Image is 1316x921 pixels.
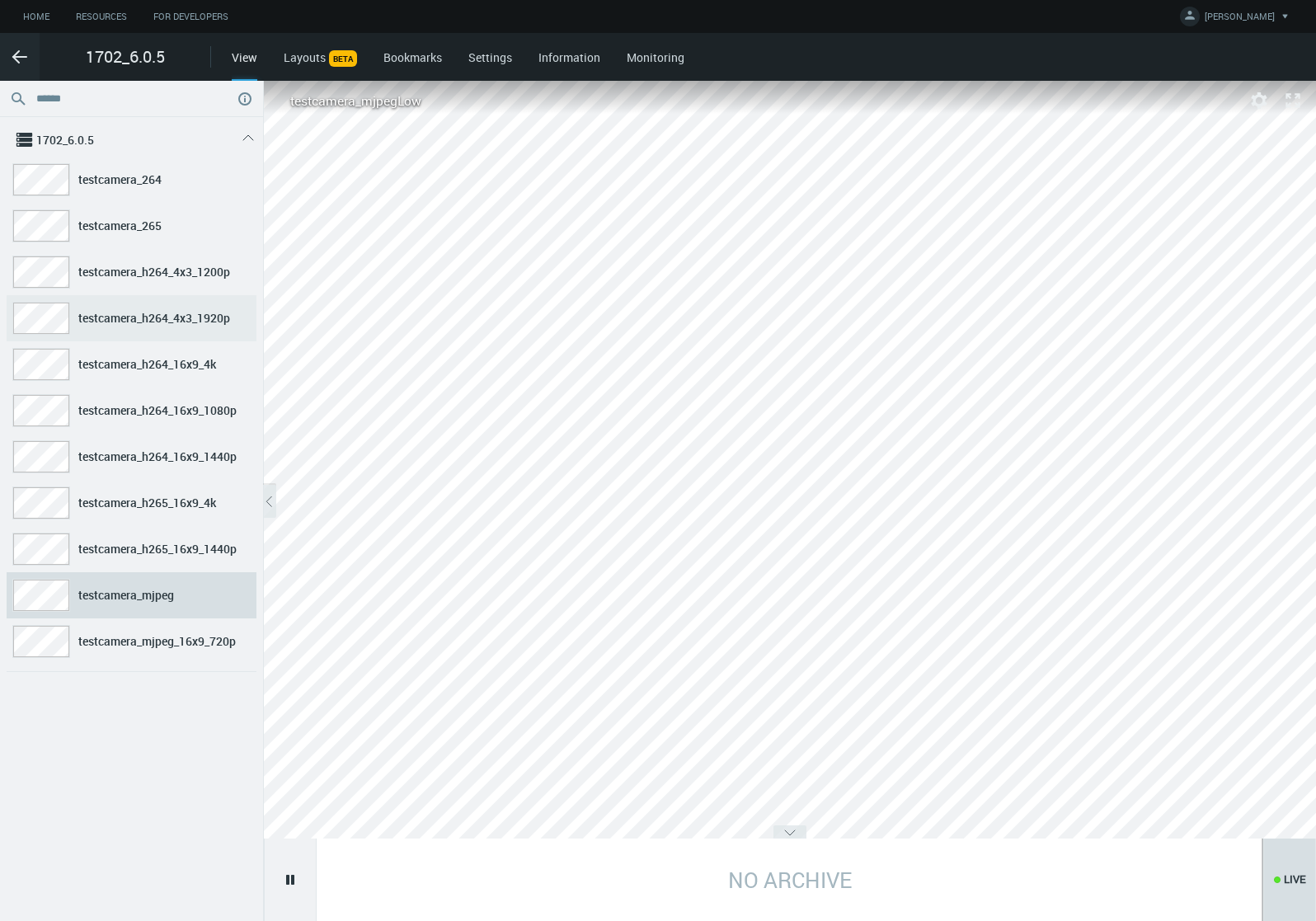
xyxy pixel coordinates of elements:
[284,87,1244,114] span: testcamera_mjpeg
[78,310,230,326] nx-search-highlight: testcamera_h264_4x3_1920p
[36,132,94,148] nx-search-highlight: 1702_6.0.5
[7,526,256,572] a: testcamera_h265_16x9_1440p
[7,249,256,295] a: testcamera_h264_4x3_1200p
[7,480,256,526] a: testcamera_h265_16x9_4k
[468,49,512,65] a: Settings
[78,449,237,464] nx-search-highlight: testcamera_h264_16x9_1440p
[538,49,600,65] a: Information
[1284,872,1306,888] span: LIVE
[1205,10,1275,29] span: [PERSON_NAME]
[728,864,852,896] span: No Archive
[10,7,63,27] a: Home
[63,7,140,27] a: Resources
[78,587,174,603] nx-search-highlight: testcamera_mjpeg
[86,45,165,69] span: 1702_6.0.5
[78,264,230,280] nx-search-highlight: testcamera_h264_4x3_1200p
[284,49,357,65] a: LayoutsBETA
[78,172,162,187] nx-search-highlight: testcamera_264
[78,633,236,649] nx-search-highlight: testcamera_mjpeg_16x9_720p
[7,295,256,341] a: testcamera_h264_4x3_1920p
[7,124,256,157] div: 172.20.55.183
[627,49,684,65] a: Monitoring
[7,572,256,618] a: testcamera_mjpeg
[78,218,162,233] nx-search-highlight: testcamera_265
[78,541,237,557] nx-search-highlight: testcamera_h265_16x9_1440p
[7,341,256,388] a: testcamera_h264_16x9_4k
[397,92,421,110] span: Low
[7,203,256,249] a: testcamera_265
[78,402,237,418] nx-search-highlight: testcamera_h264_16x9_1080p
[232,49,257,81] div: View
[7,618,256,665] a: testcamera_mjpeg_16x9_720p
[7,388,256,434] a: testcamera_h264_16x9_1080p
[329,50,357,67] span: BETA
[140,7,242,27] a: For Developers
[7,434,256,480] a: testcamera_h264_16x9_1440p
[78,495,216,510] nx-search-highlight: testcamera_h265_16x9_4k
[7,157,256,203] a: testcamera_264
[383,49,442,65] a: Bookmarks
[78,356,216,372] nx-search-highlight: testcamera_h264_16x9_4k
